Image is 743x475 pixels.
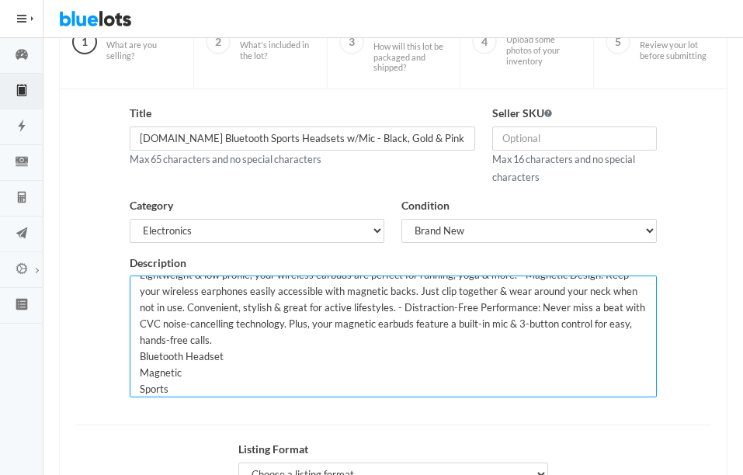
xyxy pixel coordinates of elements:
label: Category [130,197,173,215]
input: Optional [492,127,657,151]
span: Review your lot before submitting [640,40,714,61]
span: 5 [606,29,630,54]
span: Shipping Configuration [373,12,448,73]
label: Seller SKU [492,105,552,123]
label: Condition [401,197,450,215]
span: What are you selling? [106,40,181,61]
label: Listing Format [238,441,308,459]
span: How will this lot be packaged and shipped? [373,41,448,73]
label: Description [130,255,186,272]
label: Title [130,105,151,123]
span: Images [506,18,581,66]
span: 4 [472,29,497,54]
span: 3 [339,29,364,54]
span: Upload some photos of your inventory [506,34,581,66]
small: Max 65 characters and no special characters [130,153,321,165]
span: Preview [640,23,714,61]
span: What's included in the lot? [240,40,314,61]
span: 2 [206,29,231,54]
small: Max 16 characters and no special characters [492,153,635,183]
span: 1 [72,29,97,54]
span: Manifest [240,23,314,61]
input: e.g. North Face, Polarmax and More Women's Winter Apparel [130,127,475,151]
span: Basic Info [106,23,181,61]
